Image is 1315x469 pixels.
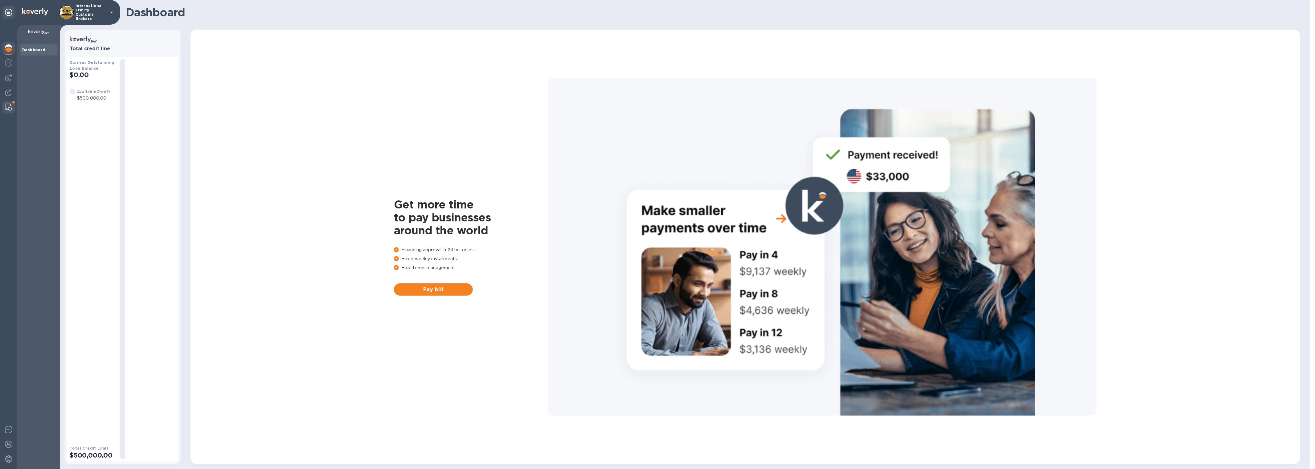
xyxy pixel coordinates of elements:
[399,286,468,293] span: Pay bill
[394,198,548,237] h1: Get more time to pay businesses around the world
[70,71,115,79] h2: $0.00
[394,283,473,296] button: Pay bill
[70,60,115,71] b: Current Outstanding Loan Balance
[22,8,48,15] img: Logo
[126,6,1297,19] h1: Dashboard
[70,451,115,459] h2: $500,000.00
[76,4,106,21] p: International Trinity Customs Brokers
[394,247,548,253] p: Financing approval in 24 hrs or less.
[22,47,46,52] b: Dashboard
[77,95,110,101] p: $500,000.00
[77,89,110,94] b: Available Credit
[5,59,12,67] img: Foreign exchange
[2,6,15,19] div: Unpin categories
[394,265,548,271] p: Free terms management.
[70,446,109,450] b: Total Credit Limit
[394,256,548,262] p: Fixed weekly installments.
[70,46,176,52] h3: Total credit line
